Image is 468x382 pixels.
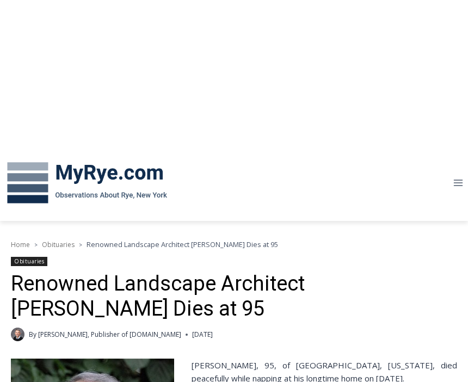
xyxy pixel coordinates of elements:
a: Author image [11,328,24,341]
span: By [29,329,36,340]
nav: Breadcrumbs [11,239,457,250]
h1: Renowned Landscape Architect [PERSON_NAME] Dies at 95 [11,272,457,321]
time: [DATE] [192,329,213,340]
span: > [79,241,82,249]
a: Obituaries [11,257,47,266]
span: > [34,241,38,249]
a: [PERSON_NAME], Publisher of [DOMAIN_NAME] [38,330,181,339]
a: Home [11,240,30,249]
button: Open menu [448,174,468,191]
a: Obituaries [42,240,75,249]
span: Renowned Landscape Architect [PERSON_NAME] Dies at 95 [87,239,278,249]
